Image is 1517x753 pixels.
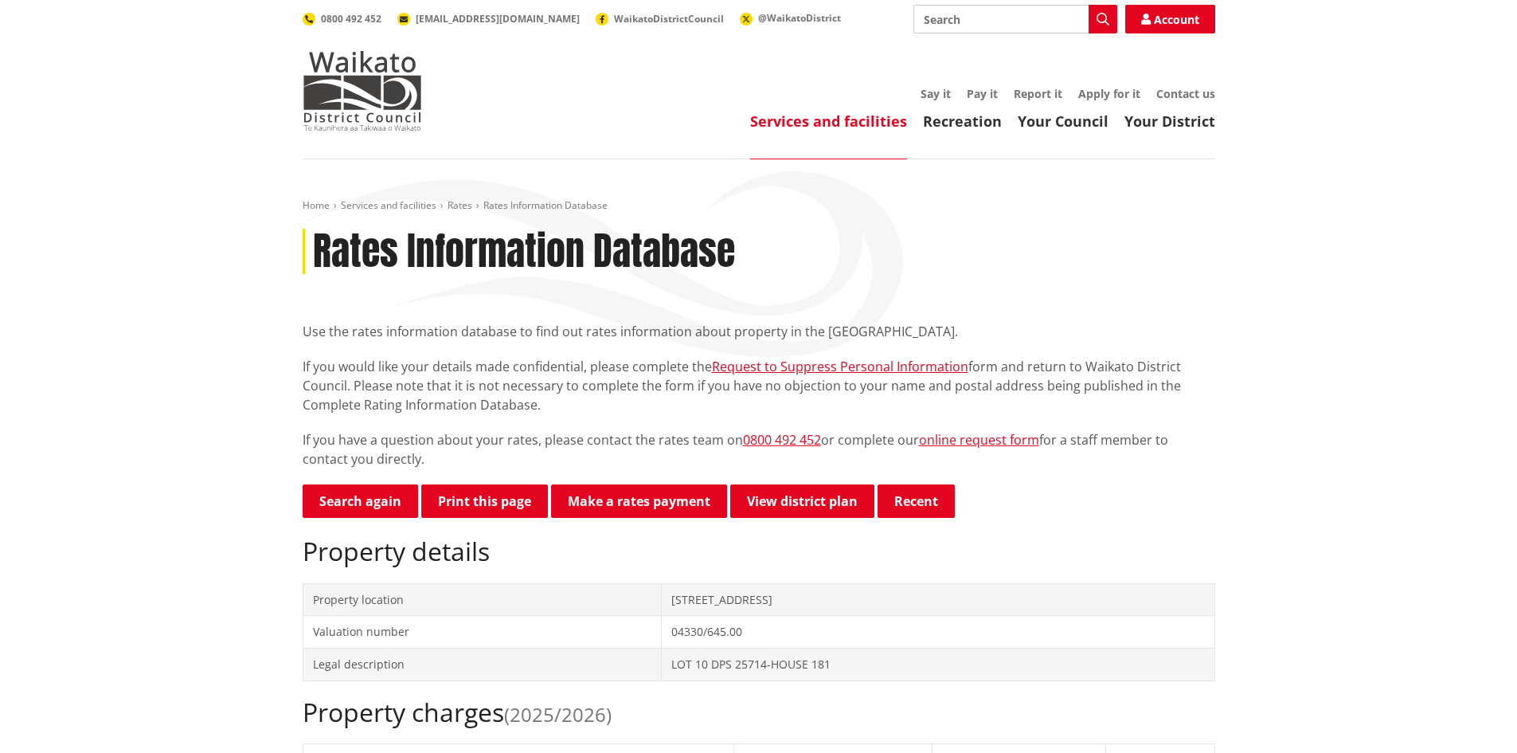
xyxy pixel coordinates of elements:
[1156,86,1215,101] a: Contact us
[303,616,662,649] td: Valuation number
[313,229,735,275] h1: Rates Information Database
[919,431,1039,449] a: online request form
[921,86,951,101] a: Say it
[551,484,727,518] a: Make a rates payment
[662,583,1214,616] td: [STREET_ADDRESS]
[1014,86,1062,101] a: Report it
[614,12,724,25] span: WaikatoDistrictCouncil
[303,198,330,212] a: Home
[483,198,608,212] span: Rates Information Database
[750,112,907,131] a: Services and facilities
[303,12,381,25] a: 0800 492 452
[740,11,841,25] a: @WaikatoDistrict
[303,697,1215,728] h2: Property charges
[341,198,436,212] a: Services and facilities
[321,12,381,25] span: 0800 492 452
[303,199,1215,213] nav: breadcrumb
[303,430,1215,469] p: If you have a question about your rates, please contact the rates team on or complete our for a s...
[421,484,548,518] button: Print this page
[416,12,580,25] span: [EMAIL_ADDRESS][DOMAIN_NAME]
[448,198,472,212] a: Rates
[303,357,1215,414] p: If you would like your details made confidential, please complete the form and return to Waikato ...
[758,11,841,25] span: @WaikatoDistrict
[596,12,724,25] a: WaikatoDistrictCouncil
[1124,112,1215,131] a: Your District
[303,536,1215,567] h2: Property details
[1018,112,1108,131] a: Your Council
[303,484,418,518] a: Search again
[662,648,1214,680] td: LOT 10 DPS 25714-HOUSE 181
[743,431,821,449] a: 0800 492 452
[1078,86,1140,101] a: Apply for it
[923,112,1002,131] a: Recreation
[878,484,955,518] button: Recent
[913,5,1117,33] input: Search input
[730,484,874,518] a: View district plan
[397,12,580,25] a: [EMAIL_ADDRESS][DOMAIN_NAME]
[1125,5,1215,33] a: Account
[504,701,612,728] span: (2025/2026)
[303,583,662,616] td: Property location
[303,322,1215,341] p: Use the rates information database to find out rates information about property in the [GEOGRAPHI...
[712,358,968,375] a: Request to Suppress Personal Information
[967,86,998,101] a: Pay it
[662,616,1214,649] td: 04330/645.00
[303,51,422,131] img: Waikato District Council - Te Kaunihera aa Takiwaa o Waikato
[303,648,662,680] td: Legal description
